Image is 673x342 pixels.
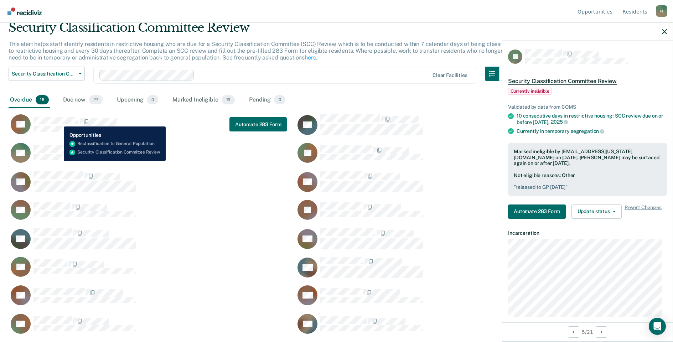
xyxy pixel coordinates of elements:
div: 10 consecutive days in restrictive housing; SCC review due on or before [DATE], [517,113,667,125]
span: segregation [571,128,604,134]
div: Not eligible reasons: Other [514,172,661,190]
span: Revert Changes [625,204,662,219]
span: 0 [274,95,285,104]
a: here [305,54,316,61]
img: Recidiviz [7,7,42,15]
div: CaseloadOpportunityCell-0810983 [295,171,582,199]
div: CaseloadOpportunityCell-0533834 [295,199,582,228]
div: CaseloadOpportunityCell-0769198 [9,171,295,199]
span: 27 [89,95,103,104]
div: 5 / 21 [502,322,673,341]
button: Next Opportunity [596,326,607,338]
button: Automate 283 Form [229,117,287,131]
span: 0 [147,95,158,104]
div: N [656,5,667,17]
span: Security Classification Committee Review [12,71,76,77]
div: CaseloadOpportunityCell-0967132 [9,199,295,228]
pre: " released to GP [DATE] " [514,184,661,190]
div: Currently in temporary [517,128,667,134]
button: Previous Opportunity [568,326,579,338]
dt: Incarceration [508,230,667,236]
div: Upcoming [115,92,160,108]
div: Validated by data from COMS [508,104,667,110]
a: Navigate to form link [229,117,287,131]
p: This alert helps staff identify residents in restrictive housing who are due for a Security Class... [9,41,512,61]
div: CaseloadOpportunityCell-0981797 [9,313,295,342]
span: Currently ineligible [508,88,552,95]
div: CaseloadOpportunityCell-0825246 [9,285,295,313]
div: CaseloadOpportunityCell-0229644 [295,313,582,342]
button: Update status [571,204,622,219]
div: CaseloadOpportunityCell-0639666 [295,256,582,285]
div: Clear facilities [433,72,467,78]
div: CaseloadOpportunityCell-0592016 [9,256,295,285]
div: Pending [248,92,286,108]
div: CaseloadOpportunityCell-0924520 [295,285,582,313]
div: Due now [62,92,104,108]
button: Automate 283 Form [508,204,566,219]
div: Security Classification Committee Review [9,20,513,41]
div: Marked Ineligible [171,92,236,108]
div: CaseloadOpportunityCell-0850545 [295,114,582,142]
span: 19 [222,95,235,104]
div: Marked ineligible by [EMAIL_ADDRESS][US_STATE][DOMAIN_NAME] on [DATE]. [PERSON_NAME] may be surfa... [514,149,661,166]
div: CaseloadOpportunityCell-0789651 [9,228,295,256]
div: Overdue [9,92,50,108]
button: Profile dropdown button [656,5,667,17]
div: Open Intercom Messenger [649,318,666,335]
div: CaseloadOpportunityCell-0395828 [295,228,582,256]
span: Security Classification Committee Review [508,78,617,85]
span: 2025 [551,119,568,125]
span: 16 [36,95,49,104]
a: Navigate to form link [508,204,569,219]
div: Security Classification Committee ReviewCurrently ineligible [502,70,673,101]
div: CaseloadOpportunityCell-0868873 [9,114,295,142]
div: CaseloadOpportunityCell-0864172 [295,142,582,171]
div: CaseloadOpportunityCell-0692815 [9,142,295,171]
